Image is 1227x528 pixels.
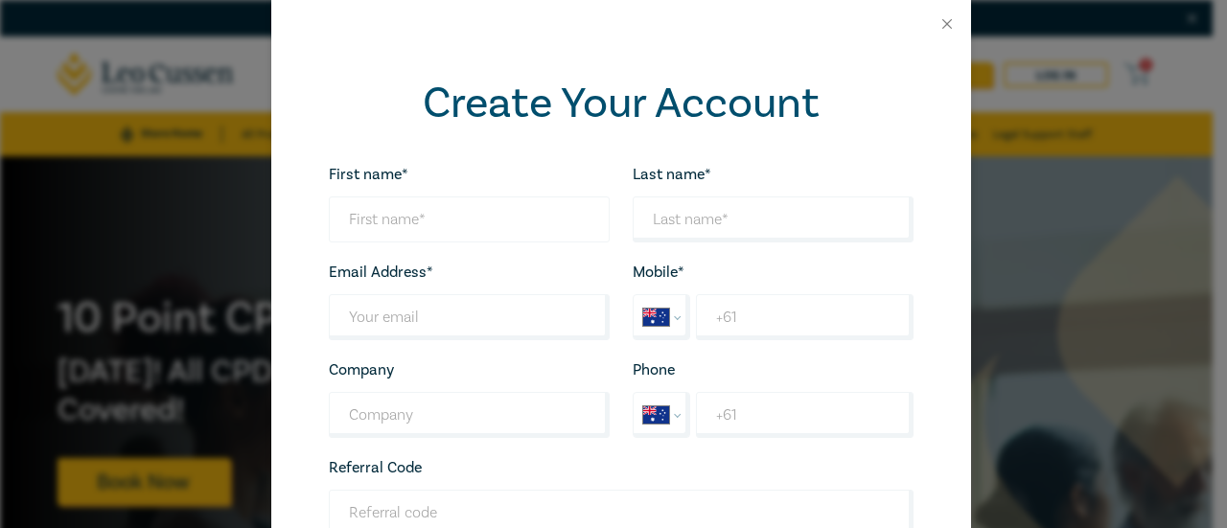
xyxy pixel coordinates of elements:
h2: Create Your Account [329,79,914,128]
label: Phone [633,361,675,379]
input: Company [329,392,610,438]
input: Enter phone number [696,392,913,438]
input: Your email [329,294,610,340]
label: First name* [329,166,408,183]
button: Close [938,15,956,33]
input: First name* [329,196,610,242]
label: Email Address* [329,264,433,281]
label: Mobile* [633,264,684,281]
label: Company [329,361,394,379]
input: Enter Mobile number [696,294,913,340]
label: Referral Code [329,459,422,476]
input: Last name* [633,196,914,242]
label: Last name* [633,166,711,183]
